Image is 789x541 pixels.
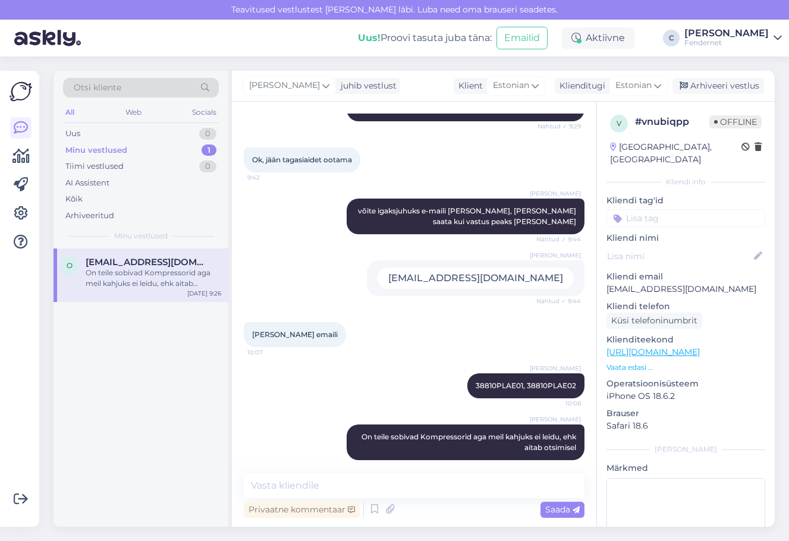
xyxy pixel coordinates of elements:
div: [DATE] 9:26 [187,289,221,298]
span: [PERSON_NAME] [530,251,581,260]
span: Estonian [493,79,529,92]
div: Tiimi vestlused [65,161,124,172]
div: Fendernet [684,38,769,48]
span: oolu@oolu.ee [86,257,209,268]
p: iPhone OS 18.6.2 [606,390,765,402]
span: v [617,119,621,128]
span: Estonian [615,79,652,92]
b: Uus! [358,32,381,43]
div: Klient [454,80,483,92]
span: 9:42 [247,173,292,182]
div: C [663,30,680,46]
div: Aktiivne [562,27,634,49]
p: Kliendi email [606,270,765,283]
span: [PERSON_NAME] emaili [252,330,338,339]
div: Uus [65,128,80,140]
div: Arhiveeritud [65,210,114,222]
span: 38810PLAE01, 38810PLAE02 [476,381,576,390]
span: 10:07 [247,348,292,357]
div: Web [123,105,144,120]
span: Nähtud ✓ 9:29 [536,122,581,131]
span: Nähtud ✓ 9:44 [536,235,581,244]
p: Kliendi nimi [606,232,765,244]
input: Lisa nimi [607,250,752,263]
div: All [63,105,77,120]
div: Kliendi info [606,177,765,187]
div: 1 [202,144,216,156]
div: Privaatne kommentaar [244,502,360,518]
p: Märkmed [606,462,765,474]
span: 10:09 [536,461,581,470]
span: Minu vestlused [114,231,168,241]
span: Ok, jään tagasiaidet ootama [252,155,352,164]
p: [EMAIL_ADDRESS][DOMAIN_NAME] [606,283,765,295]
span: o [67,261,73,270]
span: [PERSON_NAME] [530,364,581,373]
div: [EMAIL_ADDRESS][DOMAIN_NAME] [378,268,574,289]
span: On teile sobivad Kompressorid aga meil kahjuks ei leidu, ehk aitab otsimisel [362,432,578,452]
a: [PERSON_NAME]Fendernet [684,29,782,48]
button: Emailid [496,27,548,49]
img: Askly Logo [10,80,32,103]
div: Minu vestlused [65,144,127,156]
span: Nähtud ✓ 9:44 [536,297,581,306]
div: Kõik [65,193,83,205]
span: 10:08 [536,399,581,408]
span: Offline [709,115,762,128]
p: Klienditeekond [606,334,765,346]
span: [PERSON_NAME] [530,415,581,424]
div: Klienditugi [555,80,605,92]
div: [PERSON_NAME] [684,29,769,38]
div: juhib vestlust [336,80,397,92]
div: AI Assistent [65,177,109,189]
a: [URL][DOMAIN_NAME] [606,347,700,357]
div: On teile sobivad Kompressorid aga meil kahjuks ei leidu, ehk aitab otsimisel [86,268,221,289]
div: [PERSON_NAME] [606,444,765,455]
p: Operatsioonisüsteem [606,378,765,390]
div: Proovi tasuta juba täna: [358,31,492,45]
p: Kliendi telefon [606,300,765,313]
div: 0 [199,161,216,172]
p: Kliendi tag'id [606,194,765,207]
div: Arhiveeri vestlus [672,78,764,94]
div: Küsi telefoninumbrit [606,313,702,329]
div: # vnubiqpp [635,115,709,129]
div: Socials [190,105,219,120]
span: Saada [545,504,580,515]
div: [GEOGRAPHIC_DATA], [GEOGRAPHIC_DATA] [610,141,741,166]
div: 0 [199,128,216,140]
span: võite igaksjuhuks e-maili [PERSON_NAME], [PERSON_NAME] saata kui vastus peaks [PERSON_NAME] [358,206,578,226]
input: Lisa tag [606,209,765,227]
span: Otsi kliente [74,81,121,94]
span: [PERSON_NAME] [249,79,320,92]
p: Safari 18.6 [606,420,765,432]
p: Vaata edasi ... [606,362,765,373]
p: Brauser [606,407,765,420]
span: [PERSON_NAME] [530,189,581,198]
